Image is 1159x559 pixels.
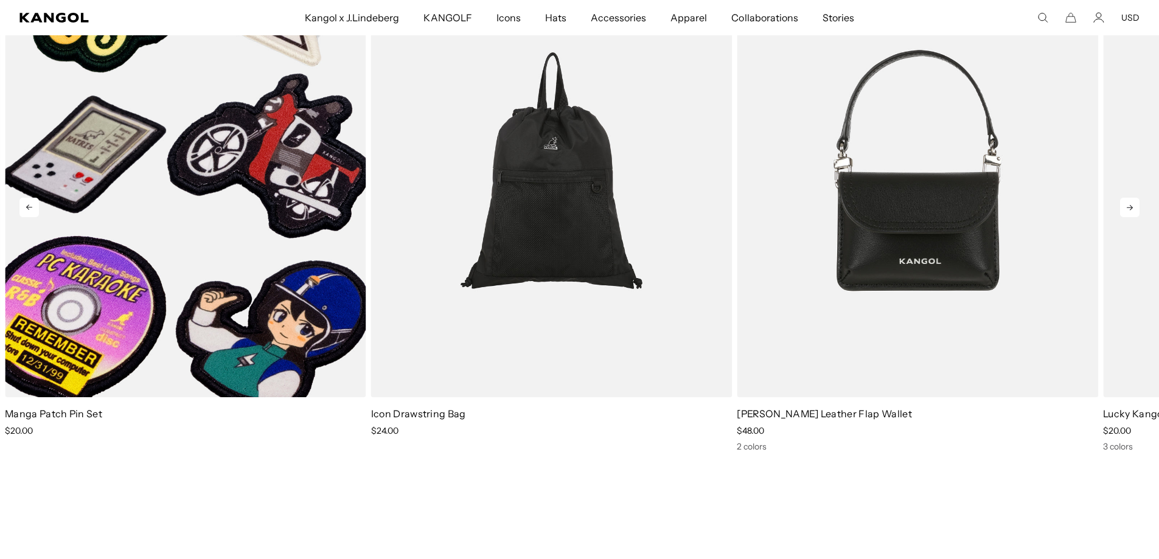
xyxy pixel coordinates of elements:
[5,408,102,420] a: Manga Patch Pin Set
[5,425,33,436] span: $20.00
[371,408,466,420] a: Icon Drawstring Bag
[1065,12,1076,23] button: Cart
[19,13,201,23] a: Kangol
[737,408,912,420] a: [PERSON_NAME] Leather Flap Wallet
[737,425,764,436] span: $48.00
[1121,12,1140,23] button: USD
[371,425,399,436] span: $24.00
[737,441,1098,452] div: 2 colors
[1093,12,1104,23] a: Account
[1037,12,1048,23] summary: Search here
[1103,425,1131,436] span: $20.00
